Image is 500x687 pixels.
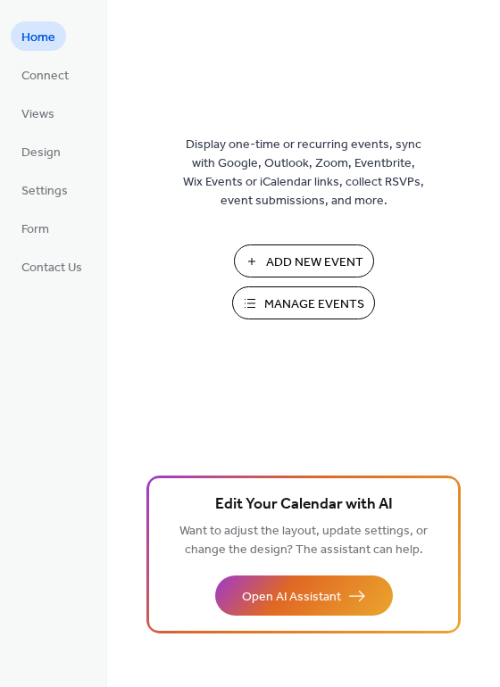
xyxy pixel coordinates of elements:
button: Open AI Assistant [215,575,393,616]
span: Design [21,144,61,162]
span: Want to adjust the layout, update settings, or change the design? The assistant can help. [179,519,428,562]
a: Contact Us [11,252,93,281]
a: Connect [11,60,79,89]
span: Settings [21,182,68,201]
span: Contact Us [21,259,82,277]
span: Home [21,29,55,47]
a: Home [11,21,66,51]
a: Design [11,137,71,166]
span: Edit Your Calendar with AI [215,492,393,517]
button: Manage Events [232,286,375,319]
span: Open AI Assistant [242,588,341,607]
span: Add New Event [266,253,363,272]
span: Display one-time or recurring events, sync with Google, Outlook, Zoom, Eventbrite, Wix Events or ... [183,136,424,211]
a: Settings [11,175,79,204]
span: Manage Events [264,295,364,314]
span: Connect [21,67,69,86]
a: Form [11,213,60,243]
a: Views [11,98,65,128]
span: Views [21,105,54,124]
span: Form [21,220,49,239]
button: Add New Event [234,244,374,277]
